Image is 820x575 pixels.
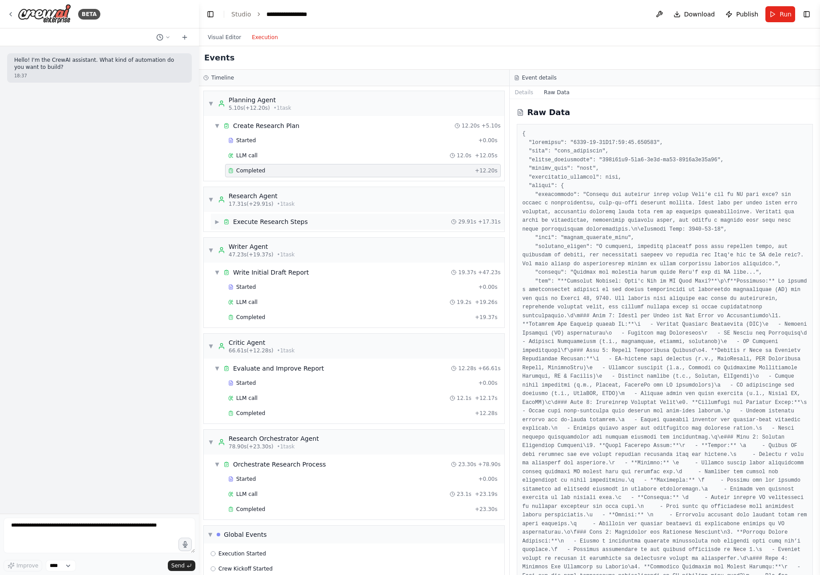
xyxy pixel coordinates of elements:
span: 12.20s [462,122,480,129]
div: Create Research Plan [233,121,299,130]
span: + 19.37s [475,314,498,321]
span: 12.0s [457,152,471,159]
div: Research Orchestrator Agent [229,434,319,443]
span: Execution Started [218,550,266,557]
p: Hello! I'm the CrewAI assistant. What kind of automation do you want to build? [14,57,185,71]
button: Download [670,6,719,22]
span: + 23.19s [475,491,498,498]
span: Download [684,10,715,19]
div: Global Events [224,530,267,539]
span: Improve [16,562,38,569]
button: Details [510,86,539,99]
span: + 5.10s [481,122,500,129]
div: Planning Agent [229,96,291,104]
span: Completed [236,410,265,417]
span: Completed [236,167,265,174]
span: ▼ [214,365,220,372]
span: 19.37s [458,269,476,276]
span: LLM call [236,299,257,306]
div: Execute Research Steps [233,217,308,226]
span: + 0.00s [478,284,497,291]
button: Show right sidebar [800,8,813,20]
div: BETA [78,9,100,20]
span: 29.91s [458,218,476,225]
span: + 78.90s [478,461,501,468]
span: Crew Kickoff Started [218,565,273,572]
span: 23.30s [458,461,476,468]
span: + 12.28s [475,410,498,417]
span: ▼ [208,247,214,254]
span: • 1 task [273,104,291,112]
span: 78.90s (+23.30s) [229,443,273,450]
div: Writer Agent [229,242,295,251]
span: 17.31s (+29.91s) [229,200,273,208]
h2: Raw Data [527,106,570,119]
span: ▼ [214,461,220,468]
span: Started [236,475,256,483]
span: LLM call [236,395,257,402]
span: Send [171,562,185,569]
button: Execution [246,32,283,43]
span: ▼ [208,439,214,446]
span: + 23.30s [475,506,498,513]
span: ▼ [208,343,214,350]
span: ▶ [214,218,220,225]
span: ▼ [214,269,220,276]
span: 19.2s [457,299,471,306]
span: ▼ [208,531,212,538]
span: Started [236,379,256,387]
h2: Events [204,52,234,64]
span: Publish [736,10,758,19]
span: 12.1s [457,395,471,402]
span: LLM call [236,491,257,498]
button: Publish [722,6,762,22]
span: 5.10s (+12.20s) [229,104,270,112]
span: + 0.00s [478,137,497,144]
span: + 66.61s [478,365,501,372]
span: + 12.20s [475,167,498,174]
span: Run [780,10,792,19]
span: 23.1s [457,491,471,498]
span: 47.23s (+19.37s) [229,251,273,258]
div: Research Agent [229,192,295,200]
button: Switch to previous chat [153,32,174,43]
span: + 47.23s [478,269,501,276]
button: Send [168,560,195,571]
div: 18:37 [14,72,185,79]
button: Start a new chat [178,32,192,43]
span: + 17.31s [478,218,501,225]
button: Hide left sidebar [204,8,217,20]
div: Critic Agent [229,338,295,347]
span: Started [236,284,256,291]
span: + 0.00s [478,475,497,483]
span: • 1 task [277,443,295,450]
div: Evaluate and Improve Report [233,364,324,373]
span: + 0.00s [478,379,497,387]
span: • 1 task [277,200,295,208]
span: 66.61s (+12.28s) [229,347,273,354]
span: Completed [236,506,265,513]
span: LLM call [236,152,257,159]
span: • 1 task [277,251,295,258]
span: + 12.17s [475,395,498,402]
button: Raw Data [539,86,575,99]
span: ▼ [214,122,220,129]
h3: Event details [522,74,557,81]
button: Click to speak your automation idea [178,538,192,551]
button: Visual Editor [202,32,246,43]
a: Studio [231,11,251,18]
span: 12.28s [458,365,476,372]
span: ▼ [208,100,214,107]
span: Started [236,137,256,144]
span: + 19.26s [475,299,498,306]
img: Logo [18,4,71,24]
div: Write Initial Draft Report [233,268,309,277]
button: Run [765,6,795,22]
span: + 12.05s [475,152,498,159]
span: ▼ [208,196,214,203]
button: Improve [4,560,42,571]
nav: breadcrumb [231,10,328,19]
h3: Timeline [211,74,234,81]
div: Orchestrate Research Process [233,460,326,469]
span: Completed [236,314,265,321]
